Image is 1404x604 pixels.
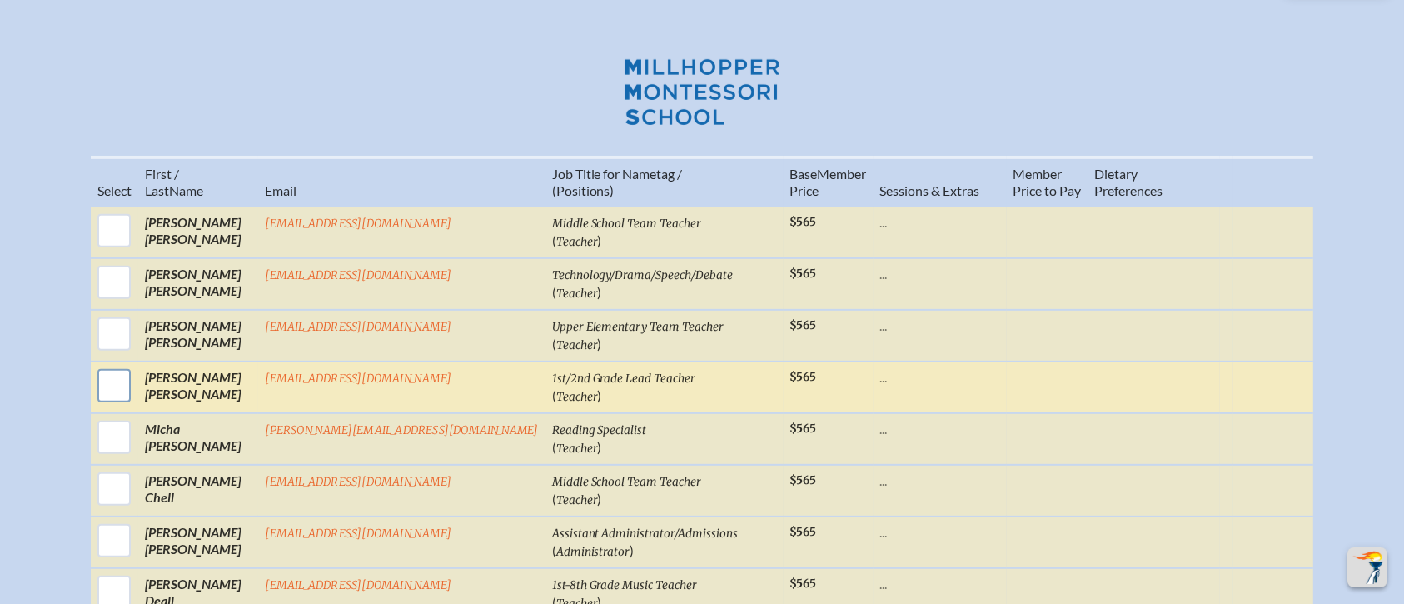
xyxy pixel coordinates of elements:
span: Teacher [556,338,598,352]
span: ) [630,542,635,558]
th: Member Price to Pay [1007,157,1088,207]
span: 1st/2nd Grade Lead Teacher [552,372,696,386]
span: Select [97,182,132,198]
p: ... [880,317,1000,334]
span: er [855,166,867,182]
td: [PERSON_NAME] Chell [138,465,258,517]
td: [PERSON_NAME] [PERSON_NAME] [138,258,258,310]
p: ... [880,524,1000,541]
a: [EMAIL_ADDRESS][DOMAIN_NAME] [265,578,451,592]
td: [PERSON_NAME] [PERSON_NAME] [138,362,258,413]
span: Assistant Administrator/Admissions [552,527,739,541]
span: ) [598,439,602,455]
span: $565 [790,473,817,487]
span: $565 [790,525,817,539]
p: ... [880,472,1000,489]
span: ) [598,336,602,352]
span: $565 [790,267,817,281]
a: [EMAIL_ADDRESS][DOMAIN_NAME] [265,527,451,541]
span: First / [145,166,179,182]
span: Price [790,182,819,198]
span: Technology/Drama/Speech/Debate [552,268,734,282]
span: 1st-8th Grade Music Teacher [552,578,698,592]
p: ... [880,266,1000,282]
p: ... [880,369,1000,386]
span: $565 [790,318,817,332]
a: [EMAIL_ADDRESS][DOMAIN_NAME] [265,372,451,386]
th: Email [258,157,545,207]
td: [PERSON_NAME] [PERSON_NAME] [138,310,258,362]
button: Scroll Top [1347,547,1387,587]
span: Base [790,166,818,182]
span: ( [552,387,556,403]
a: [EMAIL_ADDRESS][DOMAIN_NAME] [265,217,451,231]
span: Teacher [556,390,598,404]
span: Upper Elementary Team Teacher [552,320,724,334]
th: Memb [784,157,874,207]
span: Teacher [556,287,598,301]
span: ( [552,439,556,455]
span: Teacher [556,493,598,507]
span: ) [598,387,602,403]
p: ... [880,576,1000,592]
span: Reading Specialist [552,423,647,437]
td: [PERSON_NAME] [PERSON_NAME] [138,207,258,258]
span: ( [552,232,556,248]
span: Teacher [556,235,598,249]
span: Teacher [556,442,598,456]
a: [EMAIL_ADDRESS][DOMAIN_NAME] [265,320,451,334]
td: [PERSON_NAME] [PERSON_NAME] [138,517,258,568]
span: Middle School Team Teacher [552,475,702,489]
span: ( [552,542,556,558]
span: ary Preferences [1095,166,1163,198]
a: [EMAIL_ADDRESS][DOMAIN_NAME] [265,475,451,489]
span: ) [598,232,602,248]
p: ... [880,421,1000,437]
th: Job Title for Nametag / (Positions) [545,157,784,207]
span: ( [552,336,556,352]
span: $565 [790,215,817,229]
span: Administrator [556,545,630,559]
img: To the top [1351,551,1384,584]
img: Millhopper Montessori School [625,59,780,126]
p: ... [880,214,1000,231]
span: ) [598,284,602,300]
th: Sessions & Extras [874,157,1007,207]
td: Micha [PERSON_NAME] [138,413,258,465]
a: [PERSON_NAME][EMAIL_ADDRESS][DOMAIN_NAME] [265,423,538,437]
th: Name [138,157,258,207]
span: ( [552,284,556,300]
span: $565 [790,422,817,436]
th: Diet [1088,157,1220,207]
a: [EMAIL_ADDRESS][DOMAIN_NAME] [265,268,451,282]
span: $565 [790,370,817,384]
span: ) [598,491,602,507]
span: $565 [790,577,817,591]
span: Last [145,182,169,198]
span: Middle School Team Teacher [552,217,702,231]
span: ( [552,491,556,507]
